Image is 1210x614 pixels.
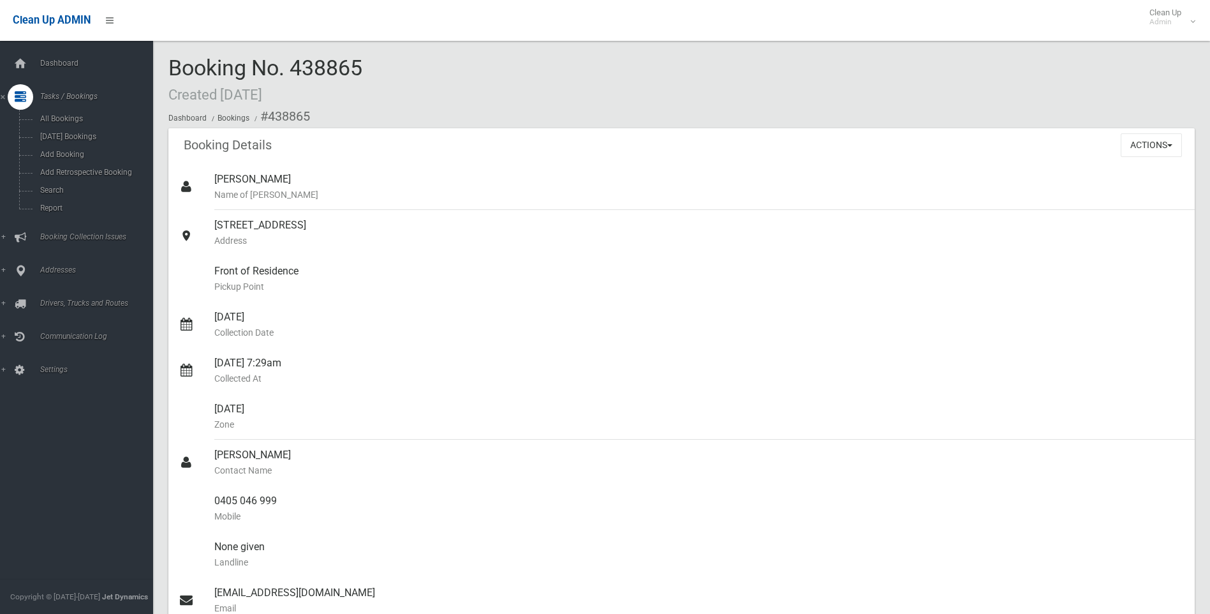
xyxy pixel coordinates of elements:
[102,592,148,601] strong: Jet Dynamics
[36,59,163,68] span: Dashboard
[36,168,152,177] span: Add Retrospective Booking
[214,532,1184,578] div: None given
[36,150,152,159] span: Add Booking
[214,394,1184,440] div: [DATE]
[218,114,249,123] a: Bookings
[168,86,262,103] small: Created [DATE]
[214,279,1184,294] small: Pickup Point
[36,204,152,213] span: Report
[214,463,1184,478] small: Contact Name
[214,509,1184,524] small: Mobile
[36,299,163,308] span: Drivers, Trucks and Routes
[36,332,163,341] span: Communication Log
[214,210,1184,256] div: [STREET_ADDRESS]
[36,186,152,195] span: Search
[214,440,1184,486] div: [PERSON_NAME]
[1143,8,1194,27] span: Clean Up
[1149,17,1181,27] small: Admin
[36,266,163,274] span: Addresses
[251,105,310,128] li: #438865
[13,14,91,26] span: Clean Up ADMIN
[214,486,1184,532] div: 0405 046 999
[214,325,1184,340] small: Collection Date
[168,55,362,105] span: Booking No. 438865
[214,187,1184,202] small: Name of [PERSON_NAME]
[214,555,1184,570] small: Landline
[214,233,1184,248] small: Address
[168,133,287,158] header: Booking Details
[36,132,152,141] span: [DATE] Bookings
[214,417,1184,432] small: Zone
[214,164,1184,210] div: [PERSON_NAME]
[36,365,163,374] span: Settings
[36,92,163,101] span: Tasks / Bookings
[168,114,207,123] a: Dashboard
[36,114,152,123] span: All Bookings
[1121,133,1182,157] button: Actions
[36,232,163,241] span: Booking Collection Issues
[10,592,100,601] span: Copyright © [DATE]-[DATE]
[214,371,1184,386] small: Collected At
[214,302,1184,348] div: [DATE]
[214,256,1184,302] div: Front of Residence
[214,348,1184,394] div: [DATE] 7:29am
